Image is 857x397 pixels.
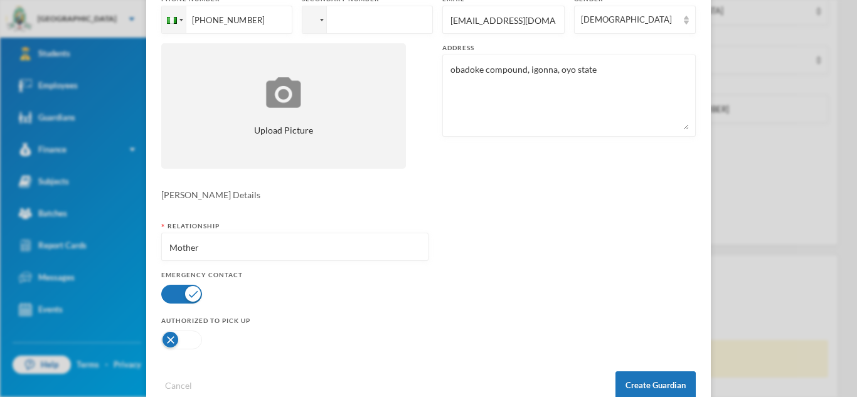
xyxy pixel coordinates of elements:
[449,61,689,130] textarea: obadoke compound, igonna, oyo state
[162,6,186,33] div: Nigeria: + 234
[254,124,313,137] span: Upload Picture
[161,378,196,393] button: Cancel
[161,270,428,280] div: Emergency Contact
[161,221,428,231] div: Relationship
[263,75,304,110] img: upload
[161,188,696,201] div: [PERSON_NAME] Details
[442,43,696,53] div: Address
[581,14,678,26] div: [DEMOGRAPHIC_DATA]
[168,233,422,262] input: eg: Mother, Father, Uncle, Aunt
[161,316,428,326] div: Authorized to pick up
